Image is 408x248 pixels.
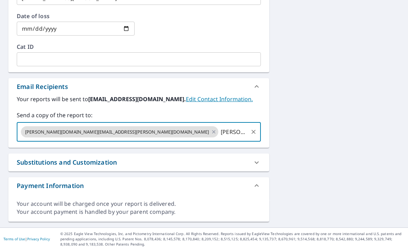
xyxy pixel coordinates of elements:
p: | [3,237,50,241]
a: Privacy Policy [27,236,50,241]
label: Your reports will be sent to [17,95,261,103]
p: © 2025 Eagle View Technologies, Inc. and Pictometry International Corp. All Rights Reserved. Repo... [60,231,405,247]
a: EditContactInfo [186,95,253,103]
b: [EMAIL_ADDRESS][DOMAIN_NAME]. [88,95,186,103]
div: [PERSON_NAME][DOMAIN_NAME][EMAIL_ADDRESS][PERSON_NAME][DOMAIN_NAME] [21,126,218,137]
button: Clear [249,127,258,137]
label: Date of loss [17,13,135,19]
a: Terms of Use [3,236,25,241]
div: Email Recipients [8,78,269,95]
div: Payment Information [17,181,84,190]
div: Payment Information [8,177,269,194]
div: Substitutions and Customization [17,158,117,167]
span: [PERSON_NAME][DOMAIN_NAME][EMAIL_ADDRESS][PERSON_NAME][DOMAIN_NAME] [21,129,213,135]
div: Your account will be charged once your report is delivered. [17,200,261,208]
div: Substitutions and Customization [8,153,269,171]
div: Your account payment is handled by your parent company. [17,208,261,216]
div: Email Recipients [17,82,68,91]
label: Send a copy of the report to: [17,111,261,119]
label: Cat ID [17,44,261,50]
